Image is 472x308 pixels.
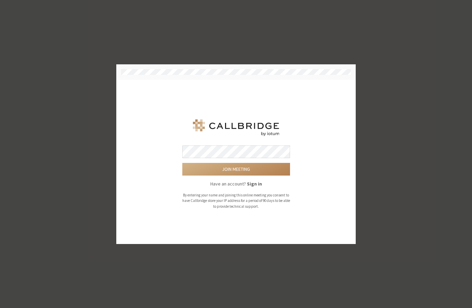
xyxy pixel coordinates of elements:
[192,119,280,136] img: Iotum
[182,180,290,188] p: Have an account?
[247,181,262,187] strong: Sign in
[182,163,290,176] button: Join meeting
[182,192,290,209] p: By entering your name and joining this online meeting you consent to have Callbridge store your I...
[247,180,262,188] button: Sign in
